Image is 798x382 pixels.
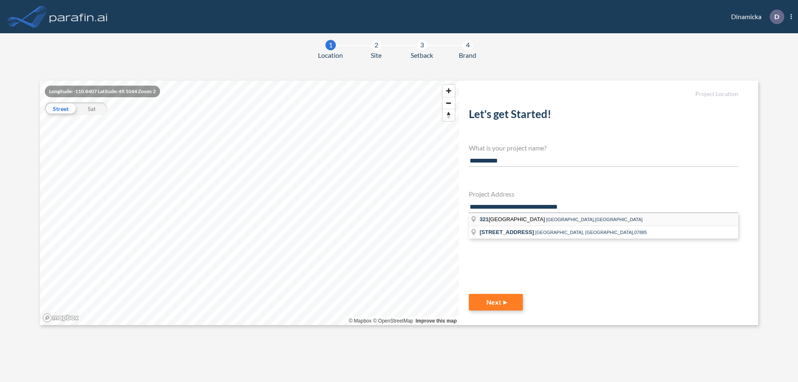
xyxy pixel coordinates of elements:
p: D [774,13,779,20]
div: 1 [325,40,336,50]
span: Setback [411,50,433,60]
div: Street [45,102,76,115]
span: Location [318,50,343,60]
a: OpenStreetMap [373,318,413,324]
button: Zoom out [443,97,455,109]
span: [GEOGRAPHIC_DATA] [480,216,546,222]
div: Dinamicka [719,10,792,24]
span: Brand [459,50,476,60]
button: Zoom in [443,85,455,97]
div: 3 [417,40,427,50]
a: Improve this map [416,318,457,324]
button: Reset bearing to north [443,109,455,121]
div: Sat [76,102,107,115]
h4: Project Address [469,190,738,198]
div: Longitude: -110.8407 Latitude: 49.1044 Zoom: 2 [45,86,160,97]
canvas: Map [40,81,459,325]
span: [GEOGRAPHIC_DATA], [GEOGRAPHIC_DATA],07885 [535,230,647,235]
div: 2 [371,40,382,50]
span: Site [371,50,382,60]
span: 321 [480,216,489,222]
h5: Project Location [469,91,738,98]
h4: What is your project name? [469,144,738,152]
span: [GEOGRAPHIC_DATA],[GEOGRAPHIC_DATA] [546,217,643,222]
a: Mapbox homepage [42,313,79,323]
span: [STREET_ADDRESS] [480,229,534,235]
button: Next [469,294,523,311]
div: 4 [463,40,473,50]
a: Mapbox [349,318,372,324]
img: logo [48,8,109,25]
h2: Let's get Started! [469,108,738,124]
